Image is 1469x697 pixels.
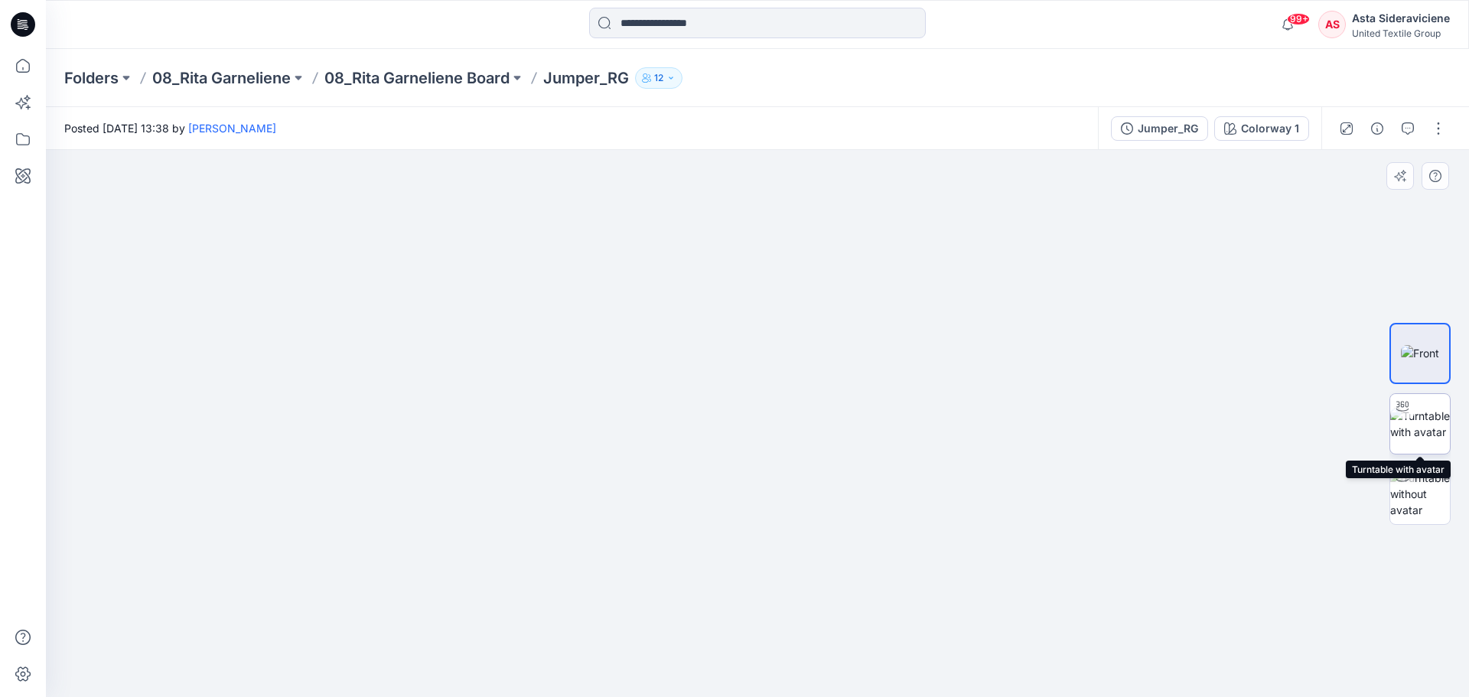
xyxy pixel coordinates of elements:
button: Details [1365,116,1389,141]
button: 12 [635,67,682,89]
img: Turntable with avatar [1390,408,1450,440]
div: Asta Sideraviciene [1352,9,1450,28]
div: Jumper_RG [1138,120,1198,137]
button: Jumper_RG [1111,116,1208,141]
span: Posted [DATE] 13:38 by [64,120,276,136]
img: Turntable without avatar [1390,470,1450,518]
img: Front [1401,345,1439,361]
a: 08_Rita Garneliene Board [324,67,510,89]
a: Folders [64,67,119,89]
div: AS [1318,11,1346,38]
div: Colorway 1 [1241,120,1299,137]
a: 08_Rita Garneliene [152,67,291,89]
button: Colorway 1 [1214,116,1309,141]
a: [PERSON_NAME] [188,122,276,135]
p: 12 [654,70,663,86]
div: United Textile Group [1352,28,1450,39]
span: 99+ [1287,13,1310,25]
p: Jumper_RG [543,67,629,89]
